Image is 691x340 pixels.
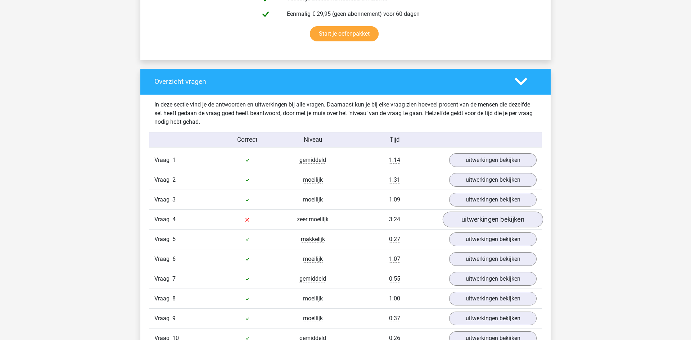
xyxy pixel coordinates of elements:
[172,157,176,163] span: 1
[297,216,329,223] span: zeer moeilijk
[303,255,323,263] span: moeilijk
[215,135,280,144] div: Correct
[389,236,400,243] span: 0:27
[154,215,172,224] span: Vraag
[149,100,542,126] div: In deze sectie vind je de antwoorden en uitwerkingen bij alle vragen. Daarnaast kun je bij elke v...
[301,236,325,243] span: makkelijk
[449,312,537,325] a: uitwerkingen bekijken
[449,252,537,266] a: uitwerkingen bekijken
[154,275,172,283] span: Vraag
[389,176,400,183] span: 1:31
[345,135,444,144] div: Tijd
[449,153,537,167] a: uitwerkingen bekijken
[449,232,537,246] a: uitwerkingen bekijken
[443,212,543,227] a: uitwerkingen bekijken
[172,216,176,223] span: 4
[154,255,172,263] span: Vraag
[154,294,172,303] span: Vraag
[303,295,323,302] span: moeilijk
[449,193,537,207] a: uitwerkingen bekijken
[449,292,537,305] a: uitwerkingen bekijken
[172,176,176,183] span: 2
[449,272,537,286] a: uitwerkingen bekijken
[389,196,400,203] span: 1:09
[172,236,176,242] span: 5
[389,216,400,223] span: 3:24
[299,157,326,164] span: gemiddeld
[299,275,326,282] span: gemiddeld
[154,195,172,204] span: Vraag
[310,26,379,41] a: Start je oefenpakket
[389,315,400,322] span: 0:37
[154,314,172,323] span: Vraag
[172,315,176,322] span: 9
[303,196,323,203] span: moeilijk
[172,255,176,262] span: 6
[303,315,323,322] span: moeilijk
[389,255,400,263] span: 1:07
[172,295,176,302] span: 8
[154,176,172,184] span: Vraag
[389,275,400,282] span: 0:55
[389,157,400,164] span: 1:14
[172,275,176,282] span: 7
[154,77,504,86] h4: Overzicht vragen
[449,173,537,187] a: uitwerkingen bekijken
[303,176,323,183] span: moeilijk
[280,135,345,144] div: Niveau
[154,235,172,244] span: Vraag
[154,156,172,164] span: Vraag
[389,295,400,302] span: 1:00
[172,196,176,203] span: 3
